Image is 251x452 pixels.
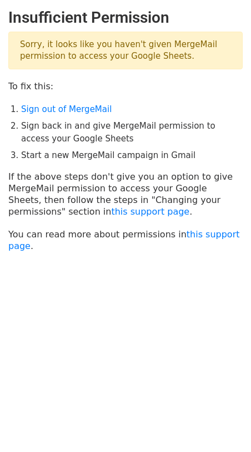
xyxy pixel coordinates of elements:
p: If the above steps don't give you an option to give MergeMail permission to access your Google Sh... [8,171,243,217]
a: this support page [111,206,189,217]
li: Start a new MergeMail campaign in Gmail [21,149,243,162]
p: You can read more about permissions in . [8,228,243,252]
li: Sign back in and give MergeMail permission to access your Google Sheets [21,120,243,145]
h2: Insufficient Permission [8,8,243,27]
a: Sign out of MergeMail [21,104,112,114]
a: this support page [8,229,240,251]
p: Sorry, it looks like you haven't given MergeMail permission to access your Google Sheets. [8,32,243,69]
p: To fix this: [8,80,243,92]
